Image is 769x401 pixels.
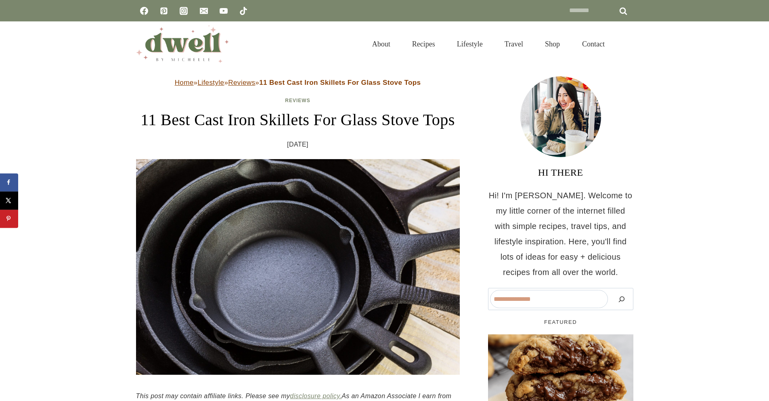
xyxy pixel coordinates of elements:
[176,3,192,19] a: Instagram
[235,3,251,19] a: TikTok
[534,30,571,58] a: Shop
[488,188,633,280] p: Hi! I'm [PERSON_NAME]. Welcome to my little corner of the internet filled with simple recipes, tr...
[175,79,194,86] a: Home
[136,108,460,132] h1: 11 Best Cast Iron Skillets For Glass Stove Tops
[216,3,232,19] a: YouTube
[228,79,255,86] a: Reviews
[361,30,401,58] a: About
[361,30,615,58] nav: Primary Navigation
[571,30,616,58] a: Contact
[175,79,421,86] span: » » »
[494,30,534,58] a: Travel
[197,79,224,86] a: Lifestyle
[136,3,152,19] a: Facebook
[620,37,633,51] button: View Search Form
[136,159,460,375] img: Cast iron skillet on rustic wood table.
[401,30,446,58] a: Recipes
[259,79,421,86] strong: 11 Best Cast Iron Skillets For Glass Stove Tops
[196,3,212,19] a: Email
[136,25,229,63] img: DWELL by michelle
[287,139,308,151] time: [DATE]
[285,98,310,103] a: Reviews
[488,165,633,180] h3: HI THERE
[488,318,633,326] h5: FEATURED
[156,3,172,19] a: Pinterest
[290,393,342,399] a: disclosure policy.
[446,30,494,58] a: Lifestyle
[612,290,631,308] button: Search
